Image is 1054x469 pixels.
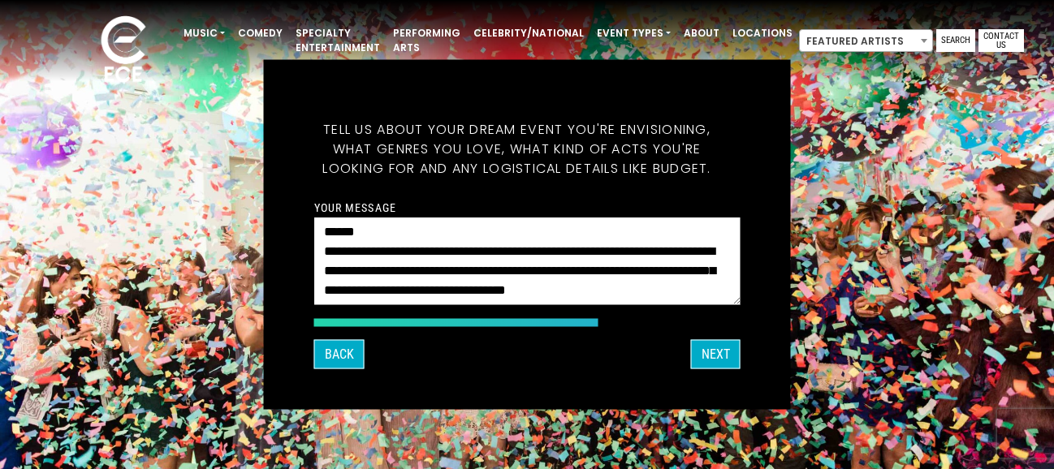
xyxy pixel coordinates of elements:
button: Back [314,340,365,369]
a: Comedy [231,19,289,47]
span: Featured Artists [799,29,933,52]
a: About [677,19,726,47]
a: Music [177,19,231,47]
label: Your message [314,200,396,215]
img: ece_new_logo_whitev2-1.png [83,11,164,90]
button: Next [691,340,741,369]
h5: Tell us about your dream event you're envisioning, what genres you love, what kind of acts you're... [314,101,720,198]
a: Event Types [590,19,677,47]
a: Search [936,29,975,52]
a: Specialty Entertainment [289,19,387,62]
a: Contact Us [978,29,1024,52]
span: Featured Artists [800,30,932,53]
a: Locations [726,19,799,47]
a: Performing Arts [387,19,467,62]
a: Celebrity/National [467,19,590,47]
